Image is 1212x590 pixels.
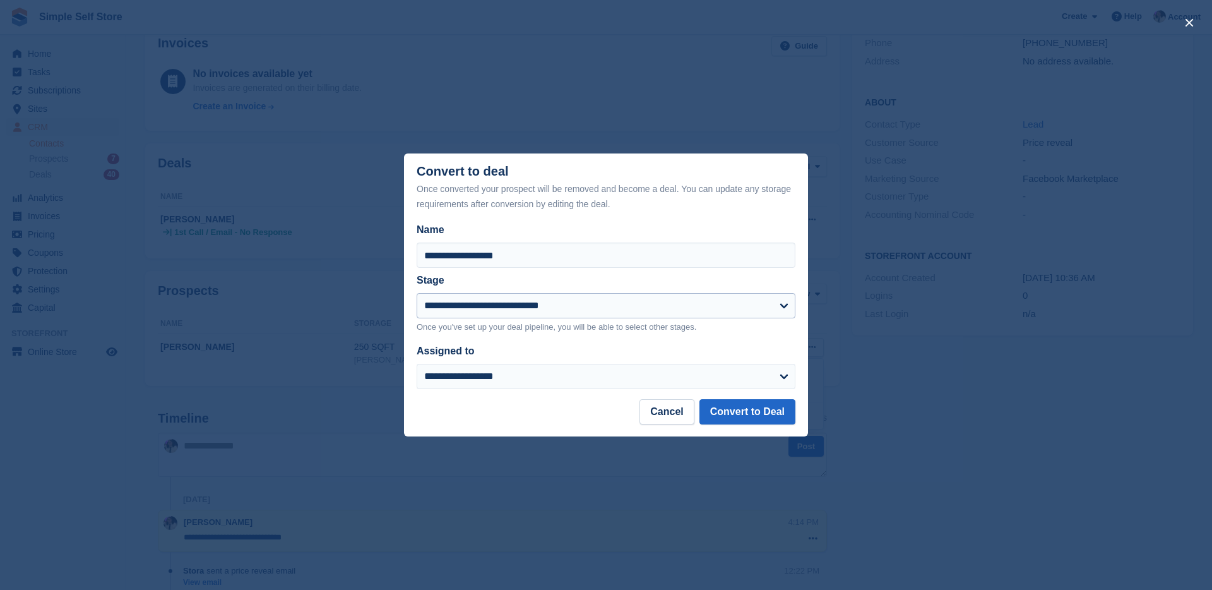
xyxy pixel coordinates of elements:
[417,275,444,286] label: Stage
[417,346,475,356] label: Assigned to
[699,399,795,424] button: Convert to Deal
[417,321,795,334] p: Once you've set up your deal pipeline, you will be able to select other stages.
[417,164,795,212] div: Convert to deal
[417,181,795,212] div: Once converted your prospect will be removed and become a deal. You can update any storage requir...
[1179,13,1199,33] button: close
[417,222,795,238] label: Name
[639,399,694,424] button: Cancel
